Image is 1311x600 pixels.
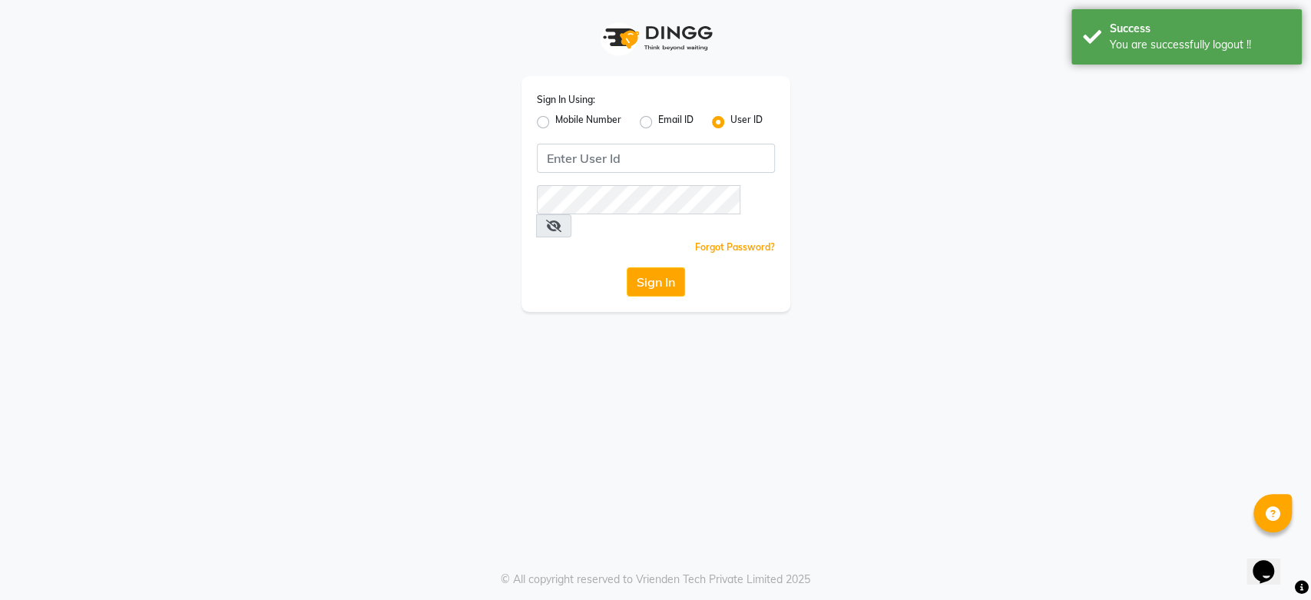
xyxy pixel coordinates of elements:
[594,15,717,61] img: logo1.svg
[1110,37,1290,53] div: You are successfully logout !!
[1110,21,1290,37] div: Success
[537,144,775,173] input: Username
[658,113,694,131] label: Email ID
[537,93,595,107] label: Sign In Using:
[537,185,740,214] input: Username
[555,113,621,131] label: Mobile Number
[1246,539,1296,585] iframe: chat widget
[695,241,775,253] a: Forgot Password?
[627,267,685,297] button: Sign In
[730,113,763,131] label: User ID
